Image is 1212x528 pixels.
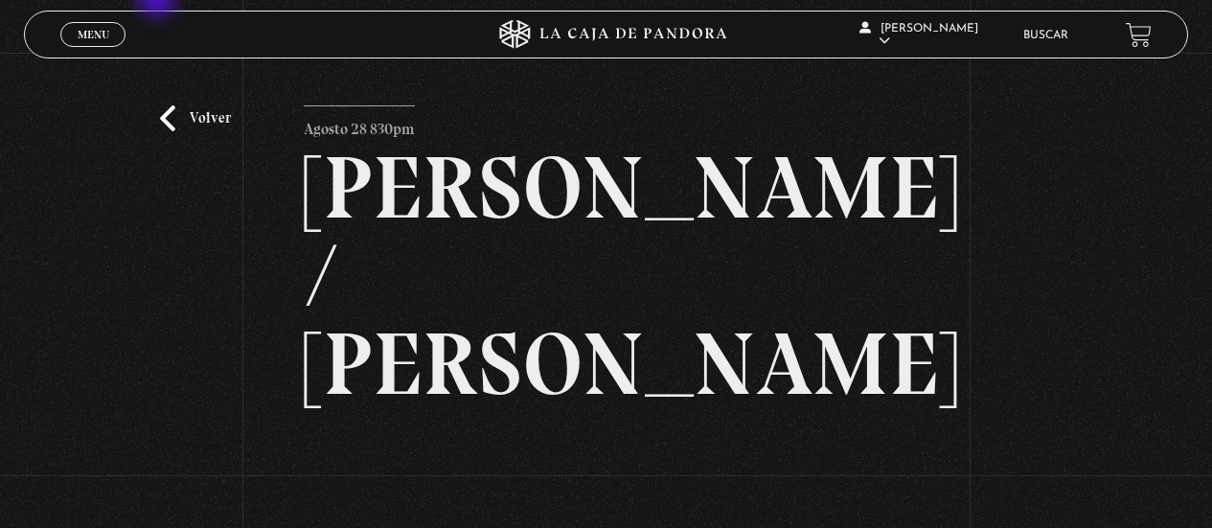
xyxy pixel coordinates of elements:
[160,105,231,131] a: Volver
[304,144,908,408] h2: [PERSON_NAME] / [PERSON_NAME]
[1023,30,1068,41] a: Buscar
[304,105,415,144] p: Agosto 28 830pm
[1126,22,1152,48] a: View your shopping cart
[71,45,116,58] span: Cerrar
[859,23,978,47] span: [PERSON_NAME]
[78,29,109,40] span: Menu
